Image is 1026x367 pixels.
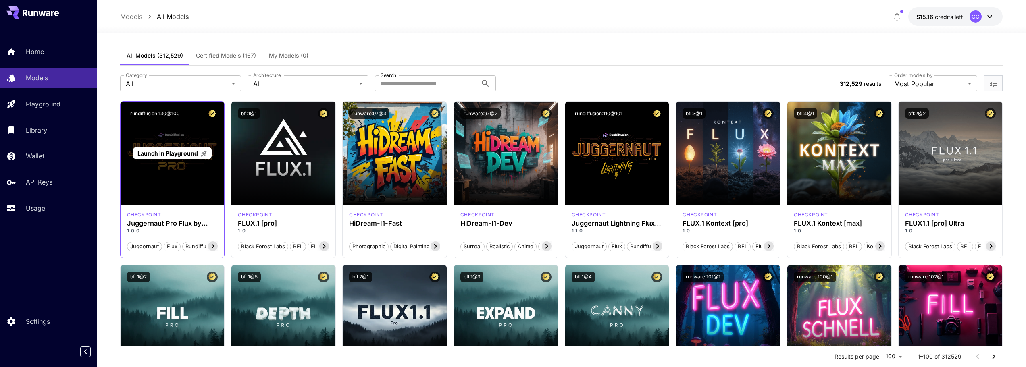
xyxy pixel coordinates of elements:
[541,108,552,119] button: Certified Model – Vetted for best performance and includes a commercial license.
[989,79,998,89] button: Open more filters
[238,220,329,227] h3: FLUX.1 [pro]
[905,227,996,234] p: 1.0
[683,108,706,119] button: bfl:3@1
[846,243,862,251] span: BFL
[164,241,181,251] button: flux
[835,352,879,361] p: Results per page
[918,352,961,361] p: 1–100 of 312529
[627,243,664,251] span: rundiffusion
[794,220,885,227] div: FLUX.1 Kontext [max]
[864,243,889,251] span: Kontext
[349,211,383,218] div: HiDream Fast
[318,272,329,282] button: Certified Model – Vetted for best performance and includes a commercial license.
[735,241,751,251] button: BFL
[916,12,963,21] div: $15.16045
[460,108,501,119] button: runware:97@2
[794,241,844,251] button: Black Forest Labs
[26,203,45,213] p: Usage
[207,272,218,282] button: Certified Model – Vetted for best performance and includes a commercial license.
[133,147,212,160] a: Launch in Playground
[238,227,329,234] p: 1.0
[538,241,564,251] button: Stylized
[908,7,1003,26] button: $15.16045GC
[572,241,607,251] button: juggernaut
[572,211,606,218] div: FLUX.1 D
[882,350,905,362] div: 100
[572,108,626,119] button: rundiffusion:110@101
[753,243,789,251] span: Flux Kontext
[794,272,836,282] button: runware:100@1
[349,272,372,282] button: bfl:2@1
[26,73,48,83] p: Models
[627,241,665,251] button: rundiffusion
[164,243,180,251] span: flux
[894,72,932,79] label: Order models by
[905,272,947,282] button: runware:102@1
[572,220,663,227] div: Juggernaut Lightning Flux by RunDiffusion
[608,241,625,251] button: flux
[541,272,552,282] button: Certified Model – Vetted for best performance and includes a commercial license.
[126,79,228,89] span: All
[182,241,220,251] button: rundiffusion
[120,12,142,21] a: Models
[26,151,44,161] p: Wallet
[460,220,552,227] h3: HiDream-I1-Dev
[127,211,161,218] div: FLUX.1 D
[735,243,750,251] span: BFL
[127,108,183,119] button: rundiffusion:130@100
[794,227,885,234] p: 1.0
[391,243,433,251] span: Digital Painting
[651,272,662,282] button: Certified Model – Vetted for best performance and includes a commercial license.
[196,52,256,59] span: Certified Models (167)
[126,72,147,79] label: Category
[127,211,161,218] p: checkpoint
[290,241,306,251] button: BFL
[874,108,885,119] button: Certified Model – Vetted for best performance and includes a commercial license.
[916,13,935,20] span: $15.16
[985,108,996,119] button: Certified Model – Vetted for best performance and includes a commercial license.
[572,243,606,251] span: juggernaut
[794,108,817,119] button: bfl:4@1
[794,211,828,218] p: checkpoint
[381,72,396,79] label: Search
[157,12,189,21] a: All Models
[683,211,717,218] p: checkpoint
[609,243,625,251] span: flux
[429,272,440,282] button: Certified Model – Vetted for best performance and includes a commercial license.
[986,348,1002,365] button: Go to next page
[290,243,306,251] span: BFL
[183,243,220,251] span: rundiffusion
[683,211,717,218] div: FLUX.1 Kontext [pro]
[651,108,662,119] button: Certified Model – Vetted for best performance and includes a commercial license.
[514,241,537,251] button: Anime
[349,108,389,119] button: runware:97@3
[460,241,485,251] button: Surreal
[429,108,440,119] button: Certified Model – Vetted for best performance and includes a commercial license.
[905,241,955,251] button: Black Forest Labs
[460,211,495,218] div: HiDream Dev
[905,220,996,227] h3: FLUX1.1 [pro] Ultra
[238,211,272,218] div: fluxpro
[349,241,389,251] button: Photographic
[461,243,484,251] span: Surreal
[238,243,288,251] span: Black Forest Labs
[80,346,91,357] button: Collapse sidebar
[308,241,345,251] button: FLUX.1 [pro]
[957,241,973,251] button: BFL
[390,241,433,251] button: Digital Painting
[26,125,47,135] p: Library
[86,344,97,359] div: Collapse sidebar
[957,243,973,251] span: BFL
[238,211,272,218] p: checkpoint
[905,211,939,218] div: fluxultra
[318,108,329,119] button: Certified Model – Vetted for best performance and includes a commercial license.
[238,272,261,282] button: bfl:1@5
[349,220,440,227] h3: HiDream-I1-Fast
[26,177,52,187] p: API Keys
[269,52,308,59] span: My Models (0)
[572,211,606,218] p: checkpoint
[460,211,495,218] p: checkpoint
